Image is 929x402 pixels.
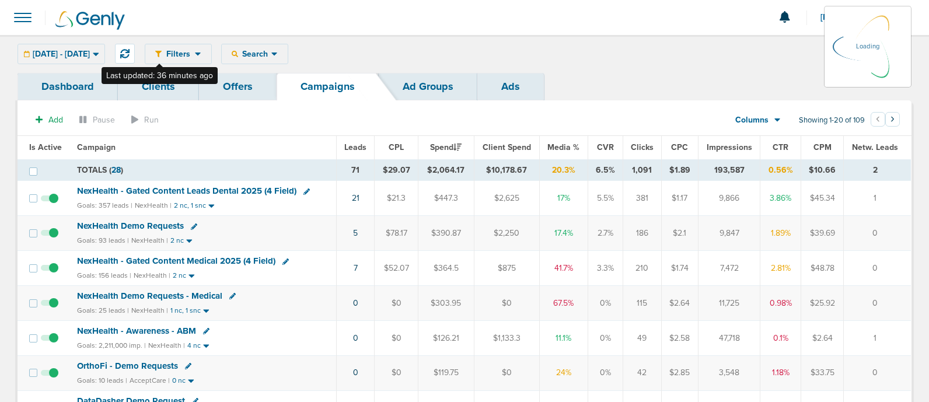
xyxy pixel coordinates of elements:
span: CPM [813,142,832,152]
td: 186 [623,216,661,251]
a: Campaigns [277,73,379,100]
td: $45.34 [801,181,843,216]
td: 11.1% [539,320,588,355]
td: $33.75 [801,355,843,390]
small: 2 nc, 1 snc [174,201,206,210]
small: 2 nc [170,236,184,245]
a: 7 [354,263,358,273]
a: Offers [199,73,277,100]
small: Goals: 93 leads | [77,236,129,245]
img: Genly [55,11,125,30]
td: 3,548 [698,355,760,390]
td: $25.92 [801,286,843,321]
td: $39.69 [801,216,843,251]
div: Last updated: 36 minutes ago [102,67,218,84]
td: 193,587 [698,159,760,181]
td: 115 [623,286,661,321]
span: 28 [111,165,121,175]
td: $875 [474,251,540,286]
small: 4 nc [187,341,201,350]
small: 2 nc [173,271,186,280]
td: 0% [588,286,623,321]
small: Goals: 2,211,000 imp. | [77,341,146,350]
span: Showing 1-20 of 109 [799,116,865,125]
small: Goals: 10 leads | [77,376,127,385]
td: 9,866 [698,181,760,216]
td: TOTALS ( ) [70,159,337,181]
td: $0 [375,355,418,390]
td: $126.21 [418,320,474,355]
button: Add [29,111,69,128]
td: 0% [588,355,623,390]
td: $364.5 [418,251,474,286]
td: $2.85 [661,355,698,390]
small: NexHealth | [134,271,170,279]
td: 6.5% [588,159,623,181]
span: Spend [430,142,462,152]
small: Goals: 25 leads | [77,306,129,315]
a: 0 [353,298,358,308]
td: 5.5% [588,181,623,216]
span: Is Active [29,142,62,152]
td: $2.64 [661,286,698,321]
td: $447.3 [418,181,474,216]
td: 67.5% [539,286,588,321]
td: $2.64 [801,320,843,355]
span: CTR [773,142,788,152]
td: $10.66 [801,159,843,181]
a: 21 [352,193,359,203]
small: NexHealth | [131,236,168,244]
td: $2.58 [661,320,698,355]
td: $2.1 [661,216,698,251]
td: $29.07 [375,159,418,181]
td: $21.3 [375,181,418,216]
span: Leads [344,142,366,152]
td: 3.3% [588,251,623,286]
td: $0 [375,286,418,321]
span: NexHealth Demo Requests [77,221,184,231]
small: Goals: 156 leads | [77,271,131,280]
td: 24% [539,355,588,390]
td: $0 [474,286,540,321]
td: $48.78 [801,251,843,286]
td: $52.07 [375,251,418,286]
td: 1,091 [623,159,661,181]
td: 1.89% [760,216,801,251]
td: 20.3% [539,159,588,181]
span: Campaign [77,142,116,152]
small: AcceptCare | [130,376,170,384]
a: Ad Groups [379,73,477,100]
small: 1 nc, 1 snc [170,306,201,315]
td: $1.17 [661,181,698,216]
td: 1.18% [760,355,801,390]
td: $78.17 [375,216,418,251]
td: $2,250 [474,216,540,251]
td: 2.81% [760,251,801,286]
td: 17% [539,181,588,216]
td: 0% [588,320,623,355]
td: 210 [623,251,661,286]
td: 17.4% [539,216,588,251]
td: 0 [844,216,911,251]
small: NexHealth | [131,306,168,314]
td: 11,725 [698,286,760,321]
td: $1.89 [661,159,698,181]
a: Dashboard [18,73,118,100]
td: 0.1% [760,320,801,355]
td: 71 [337,159,375,181]
td: $1,133.3 [474,320,540,355]
ul: Pagination [871,114,900,128]
td: 3.86% [760,181,801,216]
span: NexHealth - Gated Content Medical 2025 (4 Field) [77,256,275,266]
td: 0.98% [760,286,801,321]
span: Add [48,115,63,125]
td: 0.56% [760,159,801,181]
p: Loading [856,40,879,54]
td: $2,625 [474,181,540,216]
td: $0 [375,320,418,355]
td: 2.7% [588,216,623,251]
td: 9,847 [698,216,760,251]
small: NexHealth | [148,341,185,349]
span: Media % [547,142,579,152]
td: 47,718 [698,320,760,355]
